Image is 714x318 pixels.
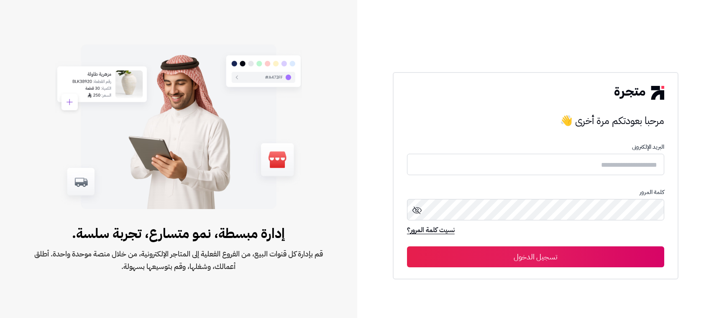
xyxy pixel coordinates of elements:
[407,189,664,196] p: كلمة المرور
[407,112,664,129] h3: مرحبا بعودتكم مرة أخرى 👋
[407,144,664,150] p: البريد الإلكترونى
[27,223,330,243] span: إدارة مبسطة، نمو متسارع، تجربة سلسة.
[407,246,664,267] button: تسجيل الدخول
[614,86,664,99] img: logo-2.png
[407,225,455,237] a: نسيت كلمة المرور؟
[27,248,330,273] span: قم بإدارة كل قنوات البيع، من الفروع الفعلية إلى المتاجر الإلكترونية، من خلال منصة موحدة واحدة. أط...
